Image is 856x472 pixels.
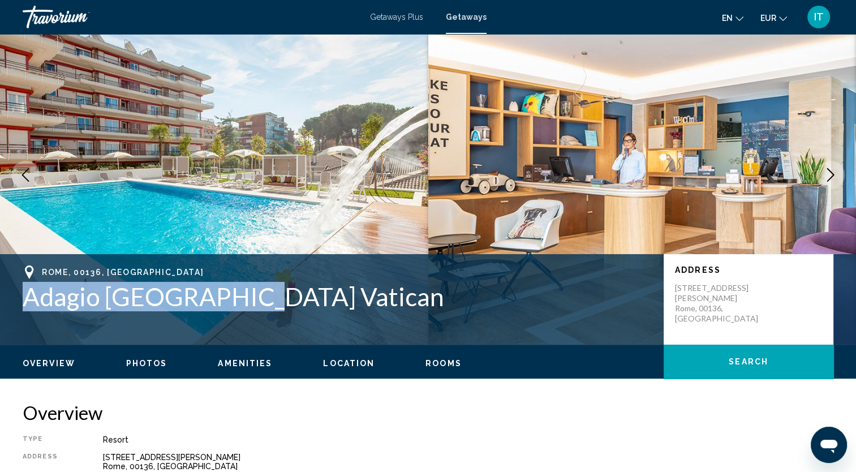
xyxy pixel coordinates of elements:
button: Change currency [760,10,787,26]
div: [STREET_ADDRESS][PERSON_NAME] Rome, 00136, [GEOGRAPHIC_DATA] [103,453,833,471]
p: Address [675,265,822,274]
button: Previous image [11,161,40,189]
button: Search [664,345,833,379]
div: Resort [103,435,833,444]
button: Overview [23,358,75,368]
button: Location [323,358,375,368]
div: Type [23,435,75,444]
h1: Adagio [GEOGRAPHIC_DATA] Vatican [23,282,652,311]
div: Address [23,453,75,471]
span: Rome, 00136, [GEOGRAPHIC_DATA] [42,268,204,277]
button: Rooms [425,358,462,368]
span: IT [814,11,824,23]
button: Amenities [218,358,272,368]
span: EUR [760,14,776,23]
span: Overview [23,359,75,368]
iframe: Button to launch messaging window [811,427,847,463]
a: Travorium [23,6,359,28]
p: [STREET_ADDRESS][PERSON_NAME] Rome, 00136, [GEOGRAPHIC_DATA] [675,283,765,324]
span: Location [323,359,375,368]
span: Rooms [425,359,462,368]
span: Amenities [218,359,272,368]
button: Photos [126,358,167,368]
button: Change language [722,10,743,26]
h2: Overview [23,401,833,424]
a: Getaways [446,12,487,22]
span: en [722,14,733,23]
span: Search [729,358,768,367]
span: Photos [126,359,167,368]
button: User Menu [804,5,833,29]
button: Next image [816,161,845,189]
a: Getaways Plus [370,12,423,22]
